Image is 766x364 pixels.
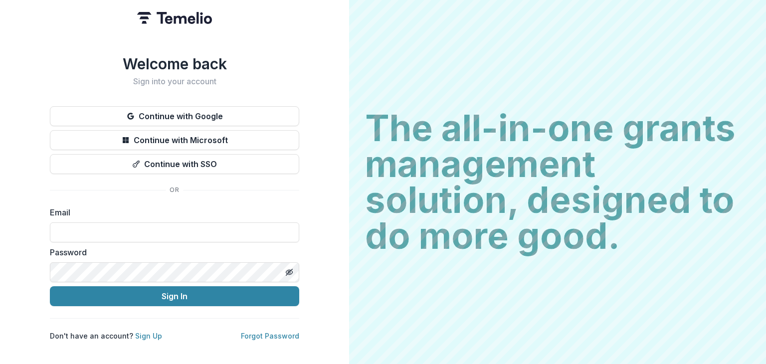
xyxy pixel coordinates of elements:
button: Sign In [50,286,299,306]
a: Sign Up [135,332,162,340]
p: Don't have an account? [50,331,162,341]
h2: Sign into your account [50,77,299,86]
button: Toggle password visibility [281,264,297,280]
button: Continue with SSO [50,154,299,174]
label: Password [50,246,293,258]
button: Continue with Microsoft [50,130,299,150]
button: Continue with Google [50,106,299,126]
img: Temelio [137,12,212,24]
label: Email [50,206,293,218]
h1: Welcome back [50,55,299,73]
a: Forgot Password [241,332,299,340]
